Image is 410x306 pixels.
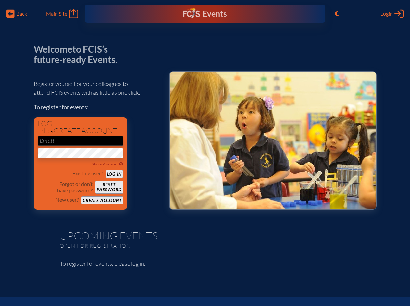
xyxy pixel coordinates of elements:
p: To register for events, please log in. [60,259,351,268]
p: Existing user? [72,170,103,177]
p: New user? [56,196,79,203]
span: Show Password [92,162,123,166]
p: Welcome to FCIS’s future-ready Events. [34,44,125,65]
h1: Log in create account [38,120,123,135]
p: Forgot or don’t have password? [38,181,93,194]
button: Create account [81,196,123,204]
span: Login [380,10,393,17]
input: Email [38,136,123,146]
p: Open for registration [60,242,231,249]
p: Register yourself or your colleagues to attend FCIS events with as little as one click. [34,80,159,97]
span: or [45,128,54,135]
button: Log in [106,170,123,178]
img: Events [170,72,376,209]
p: To register for events: [34,103,159,112]
span: Main Site [46,10,67,17]
div: FCIS Events — Future ready [155,8,255,19]
h1: Upcoming Events [60,230,351,241]
a: Main Site [46,9,78,18]
button: Resetpassword [95,181,123,194]
span: Back [16,10,27,17]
